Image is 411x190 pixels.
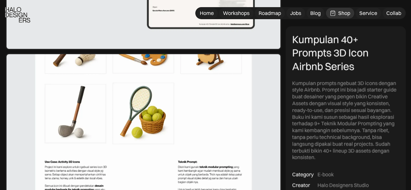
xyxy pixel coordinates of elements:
[338,10,350,17] div: Shop
[382,8,405,19] a: Collab
[359,10,377,17] div: Service
[386,10,401,17] div: Collab
[200,10,214,17] div: Home
[292,32,399,73] div: Kumpulan 40+ Prompts 3D Icon Airbnb Series
[255,8,285,19] a: Roadmap
[292,182,310,188] div: Creator
[286,8,305,19] a: Jobs
[306,8,325,19] a: Blog
[317,171,334,178] div: E-book
[219,8,253,19] a: Workshops
[310,10,321,17] div: Blog
[292,80,399,161] div: Kumpulan prompts ngebuat 3D icons dengan style Airbnb. Prompt ini bisa jadi starter guide buat de...
[317,182,369,188] div: Halo Designers Studio
[355,8,381,19] a: Service
[326,8,354,19] a: Shop
[290,10,301,17] div: Jobs
[196,8,218,19] a: Home
[223,10,250,17] div: Workshops
[259,10,281,17] div: Roadmap
[292,171,314,178] div: Category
